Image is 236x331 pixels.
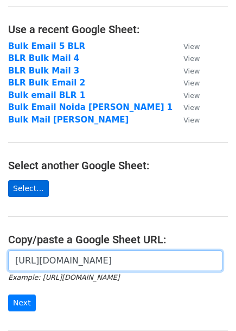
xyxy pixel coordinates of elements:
[182,279,236,331] iframe: Chat Widget
[8,23,228,36] h4: Use a recent Google Sheet:
[183,91,200,100] small: View
[8,90,85,100] a: Bulk email BLR 1
[173,102,200,112] a: View
[183,67,200,75] small: View
[183,42,200,51] small: View
[8,78,85,88] a: BLR Bulk Email 2
[8,53,79,63] a: BLR Bulk Mail 4
[8,115,129,125] a: Bulk Mail [PERSON_NAME]
[173,41,200,51] a: View
[173,90,200,100] a: View
[8,66,79,76] a: BLR Bulk Mail 3
[173,115,200,125] a: View
[8,180,49,197] a: Select...
[8,295,36,311] input: Next
[8,41,85,51] a: Bulk Email 5 BLR
[183,116,200,124] small: View
[183,54,200,63] small: View
[173,78,200,88] a: View
[183,103,200,112] small: View
[8,102,173,112] a: Bulk Email Noida [PERSON_NAME] 1
[173,53,200,63] a: View
[8,273,119,281] small: Example: [URL][DOMAIN_NAME]
[183,79,200,87] small: View
[8,250,222,271] input: Paste your Google Sheet URL here
[173,66,200,76] a: View
[8,233,228,246] h4: Copy/paste a Google Sheet URL:
[8,159,228,172] h4: Select another Google Sheet:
